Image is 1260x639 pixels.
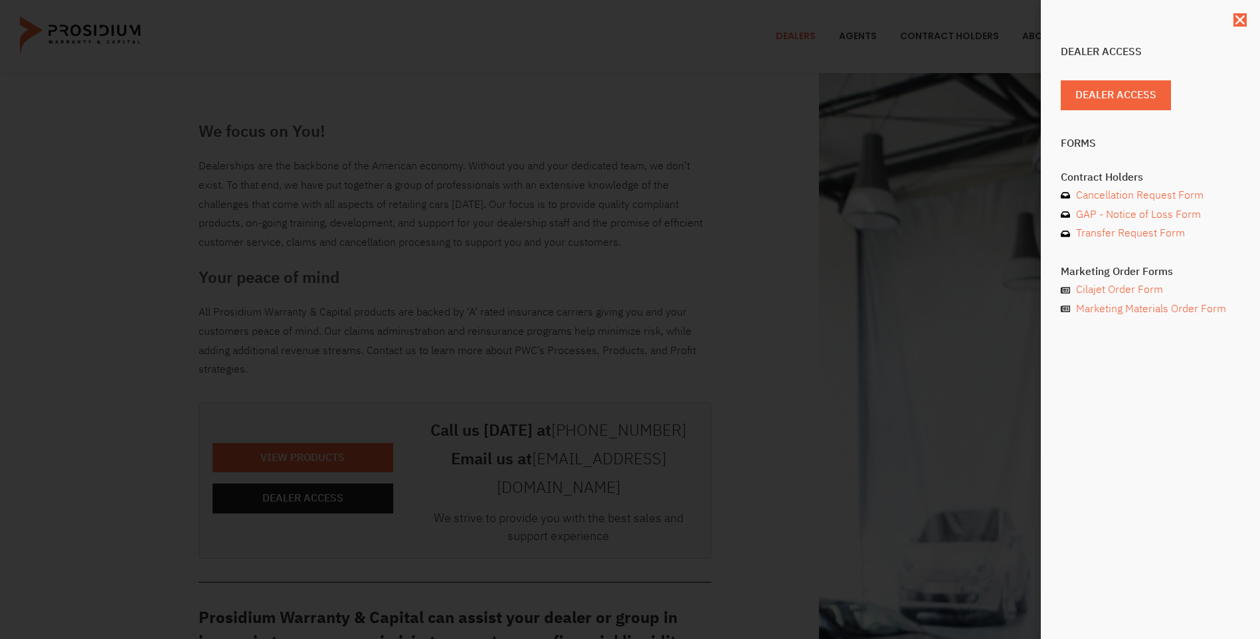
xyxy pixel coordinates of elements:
[1073,300,1226,319] span: Marketing Materials Order Form
[256,1,298,11] span: Last Name
[1061,266,1240,277] h4: Marketing Order Forms
[1061,300,1240,319] a: Marketing Materials Order Form
[1075,86,1156,105] span: Dealer Access
[1061,46,1240,57] h4: Dealer Access
[1061,172,1240,183] h4: Contract Holders
[1233,13,1247,27] a: Close
[1061,80,1171,110] a: Dealer Access
[1061,280,1240,300] a: Cilajet Order Form
[1073,224,1185,243] span: Transfer Request Form
[1061,205,1240,225] a: GAP - Notice of Loss Form
[1061,224,1240,243] a: Transfer Request Form
[1061,138,1240,149] h4: Forms
[1061,186,1240,205] a: Cancellation Request Form
[1073,205,1201,225] span: GAP - Notice of Loss Form
[1073,186,1204,205] span: Cancellation Request Form
[1073,280,1163,300] span: Cilajet Order Form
